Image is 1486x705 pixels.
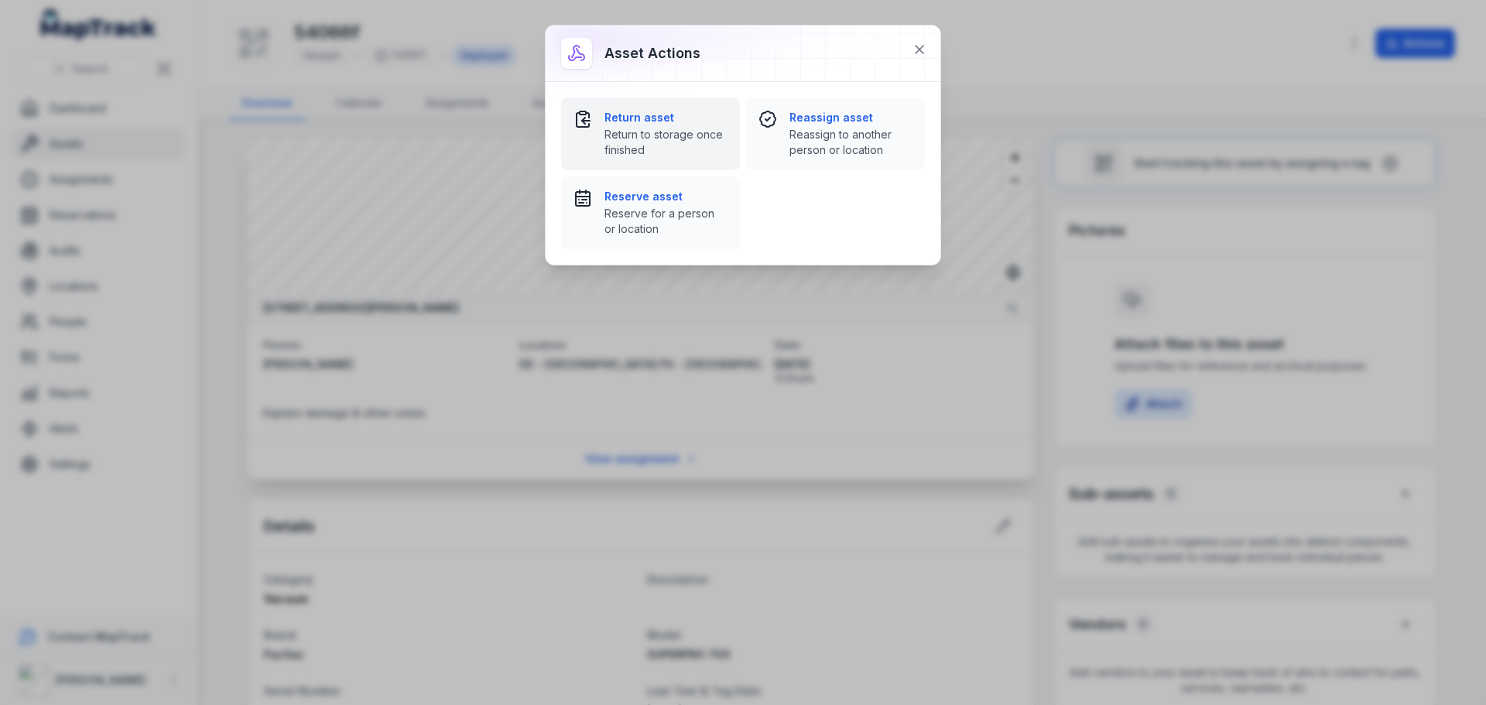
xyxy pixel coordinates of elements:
button: Return assetReturn to storage once finished [561,98,740,170]
strong: Reserve asset [604,189,728,204]
button: Reserve assetReserve for a person or location [561,176,740,249]
button: Reassign assetReassign to another person or location [746,98,925,170]
span: Reserve for a person or location [604,206,728,237]
h3: Asset actions [604,43,700,64]
strong: Reassign asset [789,110,912,125]
strong: Return asset [604,110,728,125]
span: Reassign to another person or location [789,127,912,158]
span: Return to storage once finished [604,127,728,158]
